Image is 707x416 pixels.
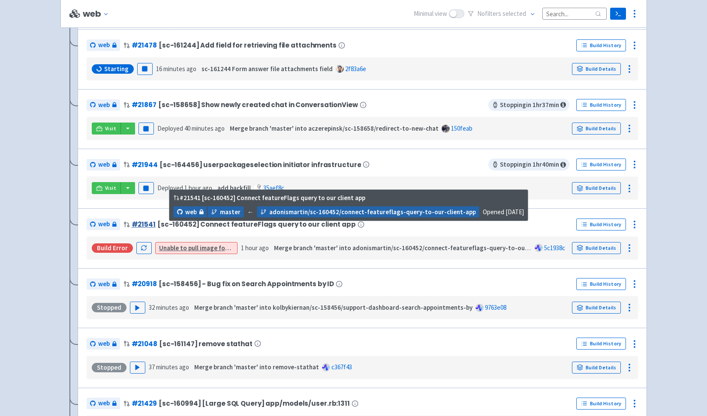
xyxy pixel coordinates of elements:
a: adonismartin/sc-160452/connect-featureflags-query-to-our-client-app [257,206,479,218]
span: web [185,207,197,217]
span: master [220,207,241,217]
span: Visit [105,125,116,132]
span: Visit [105,185,116,192]
a: Build History [576,218,626,230]
a: Build Details [572,63,621,75]
strong: add backfill [217,184,251,192]
a: #21944 [132,160,158,169]
a: Terminal [610,8,626,20]
a: 5c1938c [544,244,565,252]
strong: Merge branch 'master' into adonismartin/sc-160452/connect-featureflags-query-to-our-client-app [274,244,559,252]
span: web [98,219,110,229]
a: web [87,398,120,409]
div: Build Error [92,243,133,253]
span: web [98,398,110,408]
a: #21429 [132,399,157,408]
span: Minimal view [414,9,447,19]
button: Pause [138,123,154,135]
a: Build Details [572,302,621,314]
a: #21478 [132,41,157,50]
span: No filter s [477,9,526,19]
span: [sc-158658] Show newly created chat in ConversationView [158,101,358,108]
a: 35aef8c [263,184,284,192]
a: web [174,206,207,218]
a: Build Details [572,182,621,194]
a: 9763e08 [485,303,506,311]
a: Build History [576,99,626,111]
span: [sc-158456] - Bug fix on Search Appointments by ID [159,280,334,287]
a: Build Details [572,362,621,374]
a: web [87,159,120,171]
span: selected [502,9,526,18]
time: 40 minutes ago [184,124,225,132]
button: Play [130,362,145,374]
a: #21541 [132,220,156,229]
span: web [98,40,110,50]
div: Stopped [92,303,126,312]
span: Stopping in 1 hr 40 min [488,159,569,171]
span: adonismartin/sc-160452/connect-featureflags-query-to-our-client-app [269,207,476,217]
a: Visit [92,182,121,194]
time: 37 minutes ago [149,363,189,371]
strong: Merge branch 'master' into aczerepinsk/sc-158658/redirect-to-new-chat [230,124,439,132]
span: [sc-160452] Connect featureFlags query to our client app [157,221,356,228]
input: Search... [542,8,607,19]
span: Stopping in 1 hr 37 min [488,99,569,111]
a: web [87,39,120,51]
a: c367f43 [331,363,352,371]
span: [sc-161147] remove stathat [159,340,253,347]
a: Build History [576,39,626,51]
a: 2f83a6e [345,65,366,73]
span: web [98,160,110,170]
span: Deployed [157,124,225,132]
a: Build Details [572,123,621,135]
strong: Merge branch 'master' into remove-stathat [194,363,319,371]
strong: sc-161244 Form answer file attachments field [202,65,333,73]
time: [DATE] [505,207,524,215]
a: web [87,99,120,111]
span: Deployed [157,184,212,192]
a: Visit [92,123,121,135]
a: Build History [576,338,626,350]
button: web [83,9,112,19]
div: Stopped [92,363,126,372]
strong: Merge branch 'master' into kolbykiernan/sc-158456/support-dashboard-search-appointments-by [194,303,472,311]
a: Build Details [572,242,621,254]
span: [sc-164456] userpackageselection initiator infrastructure [159,161,361,168]
span: web [98,339,110,349]
button: Pause [138,182,154,194]
span: web [98,279,110,289]
a: #21867 [132,100,156,109]
time: 32 minutes ago [149,303,189,311]
span: [sc-160994] [Large SQL Query] app/models/user.rb:1311 [159,400,350,407]
span: web [98,100,110,110]
span: Starting [104,65,129,73]
button: Pause [137,63,153,75]
a: Unable to pull image for web [159,244,241,252]
a: 150feab [451,124,472,132]
time: 16 minutes ago [156,65,196,73]
span: [sc-161244] Add field for retrieving file attachments [159,42,337,49]
time: 1 hour ago [184,184,212,192]
span: ← [247,207,254,217]
a: Build History [576,159,626,171]
a: #21048 [132,339,157,348]
a: web [87,218,120,230]
div: # 21541 [sc-160452] Connect featureFlags query to our client app [174,193,365,203]
span: Opened [483,207,524,215]
button: Play [130,302,145,314]
a: #20918 [132,279,157,288]
a: Build History [576,278,626,290]
a: Build History [576,398,626,410]
a: web [87,278,120,290]
time: 1 hour ago [241,244,269,252]
a: web [87,338,120,350]
a: master [208,206,244,218]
